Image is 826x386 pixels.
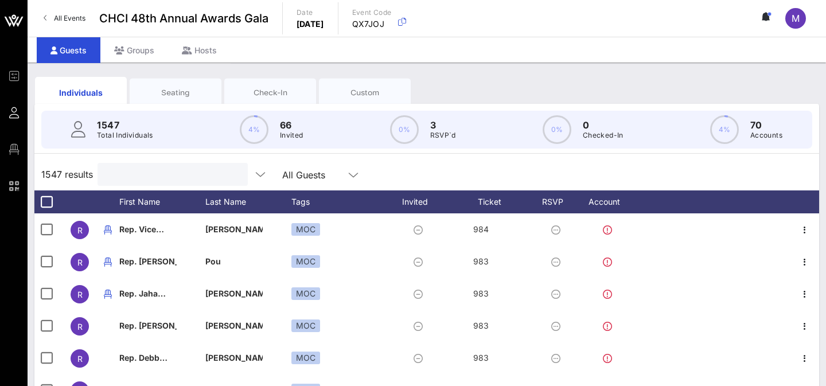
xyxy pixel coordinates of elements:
[280,130,303,141] p: Invited
[99,10,268,27] span: CHCI 48th Annual Awards Gala
[205,310,263,342] p: [PERSON_NAME]
[578,190,641,213] div: Account
[275,163,367,186] div: All Guests
[233,87,307,98] div: Check-In
[583,118,624,132] p: 0
[538,190,578,213] div: RSVP
[77,258,83,267] span: R
[54,14,85,22] span: All Events
[473,288,489,298] span: 983
[291,287,320,300] div: MOC
[37,9,92,28] a: All Events
[291,255,320,268] div: MOC
[205,278,263,310] p: [PERSON_NAME]
[119,310,177,342] p: Rep. [PERSON_NAME]…
[750,130,782,141] p: Accounts
[119,342,177,374] p: Rep. Debb…
[430,130,456,141] p: RSVP`d
[77,354,83,364] span: R
[205,245,263,278] p: Pou
[291,223,320,236] div: MOC
[291,190,389,213] div: Tags
[291,319,320,332] div: MOC
[430,118,456,132] p: 3
[297,7,324,18] p: Date
[291,352,320,364] div: MOC
[352,7,392,18] p: Event Code
[100,37,168,63] div: Groups
[473,353,489,362] span: 983
[168,37,231,63] div: Hosts
[473,224,489,234] span: 984
[205,342,263,374] p: [PERSON_NAME]…
[77,290,83,299] span: R
[44,87,118,99] div: Individuals
[37,37,100,63] div: Guests
[205,213,263,245] p: [PERSON_NAME]
[297,18,324,30] p: [DATE]
[77,322,83,332] span: R
[328,87,402,98] div: Custom
[119,245,177,278] p: Rep. [PERSON_NAME]…
[583,130,624,141] p: Checked-In
[77,225,83,235] span: R
[473,256,489,266] span: 983
[119,190,205,213] div: First Name
[792,13,800,24] span: m
[41,167,93,181] span: 1547 results
[352,18,392,30] p: QX7JOJ
[119,278,177,310] p: Rep. Jaha…
[785,8,806,29] div: m
[97,118,153,132] p: 1547
[205,190,291,213] div: Last Name
[389,190,452,213] div: Invited
[750,118,782,132] p: 70
[452,190,538,213] div: Ticket
[138,87,213,98] div: Seating
[473,321,489,330] span: 983
[280,118,303,132] p: 66
[282,170,325,180] div: All Guests
[97,130,153,141] p: Total Individuals
[119,213,177,245] p: Rep. Vice…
